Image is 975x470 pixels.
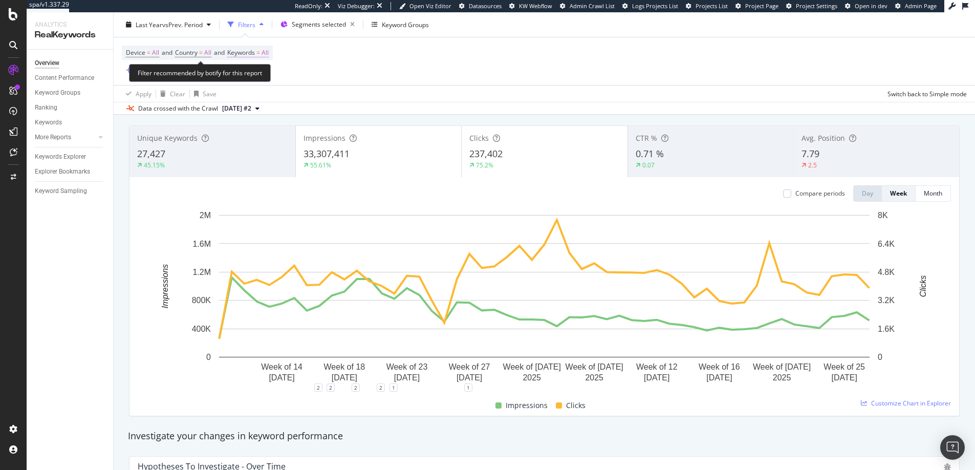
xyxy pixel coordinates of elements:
[469,133,489,143] span: Clicks
[35,58,106,69] a: Overview
[566,399,586,412] span: Clicks
[386,362,428,371] text: Week of 23
[459,2,502,10] a: Datasources
[773,373,791,382] text: 2025
[224,16,268,33] button: Filters
[122,86,151,102] button: Apply
[878,211,888,220] text: 8K
[469,2,502,10] span: Datasources
[227,48,255,57] span: Keywords
[855,2,887,10] span: Open in dev
[523,373,541,382] text: 2025
[801,147,819,160] span: 7.79
[636,147,664,160] span: 0.71 %
[161,264,169,308] text: Impressions
[35,73,94,83] div: Content Performance
[367,16,433,33] button: Keyword Groups
[138,210,951,388] svg: A chart.
[503,362,561,371] text: Week of [DATE]
[796,2,837,10] span: Project Settings
[35,88,80,98] div: Keyword Groups
[35,132,71,143] div: More Reports
[192,296,211,305] text: 800K
[214,48,225,57] span: and
[469,147,503,160] span: 237,402
[570,2,615,10] span: Admin Crawl List
[887,89,967,98] div: Switch back to Simple mode
[35,166,90,177] div: Explorer Bookmarks
[924,189,942,198] div: Month
[905,2,937,10] span: Admin Page
[636,362,678,371] text: Week of 12
[409,2,451,10] span: Open Viz Editor
[753,362,811,371] text: Week of [DATE]
[35,152,86,162] div: Keywords Explorer
[352,383,360,392] div: 2
[310,161,331,169] div: 55.61%
[256,48,260,57] span: =
[192,325,211,333] text: 400K
[338,2,375,10] div: Viz Debugger:
[696,2,728,10] span: Projects List
[332,373,357,382] text: [DATE]
[745,2,778,10] span: Project Page
[35,166,106,177] a: Explorer Bookmarks
[35,152,106,162] a: Keywords Explorer
[940,435,965,460] div: Open Intercom Messenger
[566,362,623,371] text: Week of [DATE]
[457,373,482,382] text: [DATE]
[152,46,159,60] span: All
[162,20,203,29] span: vs Prev. Period
[262,46,269,60] span: All
[304,147,350,160] span: 33,307,411
[314,383,322,392] div: 2
[128,430,961,443] div: Investigate your changes in keyword performance
[192,268,211,276] text: 1.2M
[35,186,87,197] div: Keyword Sampling
[878,353,882,361] text: 0
[122,16,215,33] button: Last YearvsPrev. Period
[853,185,882,202] button: Day
[449,362,490,371] text: Week of 27
[129,64,271,82] div: Filter recommended by botify for this report
[324,362,365,371] text: Week of 18
[261,362,302,371] text: Week of 14
[276,16,359,33] button: Segments selected
[35,132,96,143] a: More Reports
[476,161,493,169] div: 75.2%
[35,102,57,113] div: Ranking
[35,186,106,197] a: Keyword Sampling
[399,2,451,10] a: Open Viz Editor
[644,373,669,382] text: [DATE]
[222,104,251,113] span: 2025 Sep. 12th #2
[170,89,185,98] div: Clear
[506,399,548,412] span: Impressions
[389,383,398,392] div: 1
[35,117,62,128] div: Keywords
[192,239,211,248] text: 1.6M
[199,48,203,57] span: =
[560,2,615,10] a: Admin Crawl List
[122,65,163,77] button: Add Filter
[203,89,216,98] div: Save
[706,373,732,382] text: [DATE]
[269,373,294,382] text: [DATE]
[464,383,472,392] div: 1
[831,373,857,382] text: [DATE]
[147,48,150,57] span: =
[144,161,165,169] div: 45.15%
[137,147,165,160] span: 27,427
[636,133,657,143] span: CTR %
[861,399,951,408] a: Customize Chart in Explorer
[35,29,105,41] div: RealKeywords
[35,73,106,83] a: Content Performance
[218,102,264,115] button: [DATE] #2
[699,362,740,371] text: Week of 16
[136,89,151,98] div: Apply
[916,185,951,202] button: Month
[200,211,211,220] text: 2M
[394,373,420,382] text: [DATE]
[878,239,895,248] text: 6.4K
[35,102,106,113] a: Ranking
